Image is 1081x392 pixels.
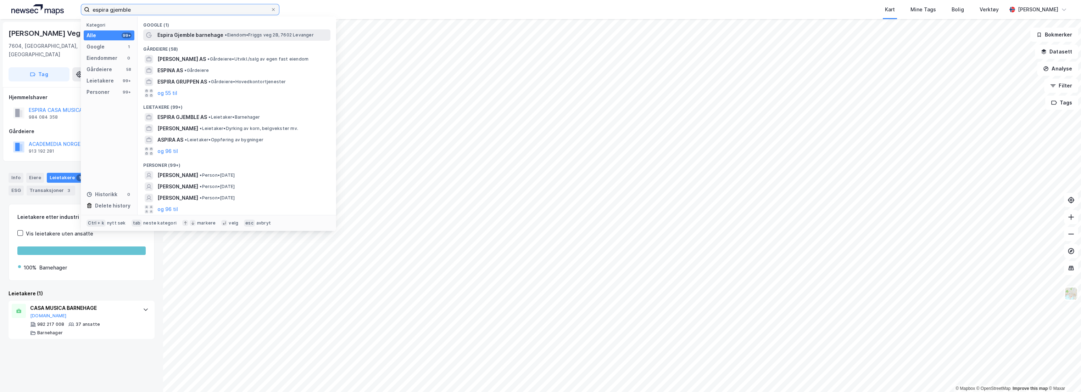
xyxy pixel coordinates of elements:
span: ESPIRA GRUPPEN AS [157,78,207,86]
div: 982 217 008 [37,322,64,327]
div: 1 [126,44,132,50]
div: Hjemmelshaver [9,93,154,102]
span: • [200,172,202,178]
div: 7604, [GEOGRAPHIC_DATA], [GEOGRAPHIC_DATA] [9,42,116,59]
div: neste kategori [143,220,177,226]
button: og 96 til [157,205,178,214]
div: Google [87,42,105,51]
div: esc [244,220,255,227]
span: Leietaker • Barnehager [208,114,260,120]
div: 99+ [122,89,132,95]
div: Gårdeiere [87,65,112,74]
span: Gårdeiere • Hovedkontortjenester [208,79,286,85]
div: Mine Tags [910,5,936,14]
span: ESPINA AS [157,66,183,75]
button: Bokmerker [1030,28,1078,42]
div: Leietakere (99+) [138,99,336,112]
div: Leietakere (1) [9,289,155,298]
span: Eiendom • Friggs veg 2B, 7602 Levanger [225,32,313,38]
span: Gårdeiere [184,68,209,73]
div: Eiendommer [87,54,117,62]
div: 913 192 281 [29,148,54,154]
div: 1 [76,174,83,181]
div: 37 ansatte [76,322,100,327]
a: OpenStreetMap [976,386,1011,391]
button: [DOMAIN_NAME] [30,313,67,319]
div: [PERSON_NAME] Veg 9 [9,28,88,39]
div: Kontrollprogram for chat [1046,358,1081,392]
span: • [185,137,187,142]
span: • [200,126,202,131]
img: logo.a4113a55bc3d86da70a041830d287a7e.svg [11,4,64,15]
div: markere [197,220,216,226]
div: velg [229,220,238,226]
span: [PERSON_NAME] [157,124,198,133]
button: Tags [1045,96,1078,110]
input: Søk på adresse, matrikkel, gårdeiere, leietakere eller personer [90,4,271,15]
div: Delete history [95,201,130,210]
div: Google (1) [138,17,336,29]
div: 100% [24,263,37,272]
span: • [207,56,210,62]
div: 984 084 358 [29,114,58,120]
a: Mapbox [955,386,975,391]
div: ESG [9,186,24,195]
div: 99+ [122,33,132,38]
div: Leietakere [47,173,86,183]
div: tab [132,220,142,227]
div: Leietakere etter industri [17,213,146,221]
div: Gårdeiere [9,127,154,136]
span: • [225,32,227,38]
span: • [184,68,186,73]
span: [PERSON_NAME] [157,194,198,202]
div: Gårdeiere (58) [138,41,336,53]
button: Tag [9,67,69,81]
span: [PERSON_NAME] [157,171,198,180]
button: Analyse [1037,62,1078,76]
span: ESPIRA GJEMBLE AS [157,113,207,121]
span: [PERSON_NAME] [157,182,198,191]
div: Verktøy [980,5,999,14]
span: Espira Gjemble barnehage [157,31,223,39]
span: • [200,195,202,200]
div: 0 [126,55,132,61]
span: [PERSON_NAME] AS [157,55,206,63]
div: 58 [126,67,132,72]
span: Person • [DATE] [200,195,235,201]
div: Barnehager [37,330,63,336]
span: Person • [DATE] [200,184,235,189]
div: Personer [87,88,110,96]
div: 0 [126,192,132,197]
div: Personer (99+) [138,157,336,170]
span: • [208,79,211,84]
img: Z [1064,287,1078,300]
span: • [208,114,211,120]
button: og 96 til [157,147,178,155]
span: Leietaker • Oppføring av bygninger [185,137,263,143]
div: nytt søk [107,220,126,226]
div: Historikk [87,190,117,199]
div: Kategori [87,22,134,28]
span: • [200,184,202,189]
div: Leietakere [87,76,114,85]
div: Eiere [26,173,44,183]
span: Leietaker • Dyrking av korn, belgvekster mv. [200,126,298,131]
div: 99+ [122,78,132,84]
button: og 55 til [157,89,177,97]
div: Info [9,173,23,183]
div: 3 [65,187,72,194]
iframe: Chat Widget [1046,358,1081,392]
button: Filter [1044,79,1078,93]
div: Bolig [952,5,964,14]
span: ASPIRA AS [157,136,183,144]
div: Vis leietakere uten ansatte [26,229,93,238]
span: Person • [DATE] [200,172,235,178]
div: Transaksjoner [27,186,75,195]
div: [PERSON_NAME] [1018,5,1058,14]
div: avbryt [256,220,271,226]
span: Gårdeiere • Utvikl./salg av egen fast eiendom [207,56,308,62]
div: Alle [87,31,96,40]
div: CASA MUSICA BARNEHAGE [30,304,136,312]
div: Ctrl + k [87,220,106,227]
a: Improve this map [1013,386,1048,391]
